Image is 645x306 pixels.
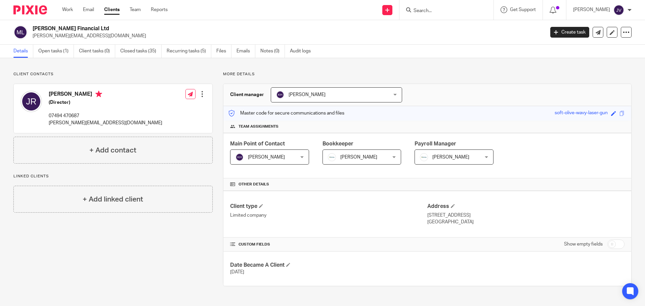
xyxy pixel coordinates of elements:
span: Main Point of Contact [230,141,285,146]
a: Open tasks (1) [38,45,74,58]
img: svg%3E [235,153,244,161]
p: [PERSON_NAME][EMAIL_ADDRESS][DOMAIN_NAME] [33,33,540,39]
span: Bookkeeper [322,141,353,146]
span: [PERSON_NAME] [289,92,326,97]
a: Emails [236,45,255,58]
span: [PERSON_NAME] [432,155,469,160]
p: 07494 470687 [49,113,162,119]
span: Other details [239,182,269,187]
h4: Date Became A Client [230,262,427,269]
p: Master code for secure communications and files [228,110,344,117]
a: Team [130,6,141,13]
span: [DATE] [230,270,244,274]
p: Client contacts [13,72,213,77]
a: Audit logs [290,45,316,58]
p: Linked clients [13,174,213,179]
img: svg%3E [276,91,284,99]
p: [PERSON_NAME] [573,6,610,13]
span: Payroll Manager [415,141,456,146]
a: Clients [104,6,120,13]
p: Limited company [230,212,427,219]
h2: [PERSON_NAME] Financial Ltd [33,25,439,32]
h4: + Add linked client [83,194,143,205]
img: svg%3E [613,5,624,15]
h3: Client manager [230,91,264,98]
a: Recurring tasks (5) [167,45,211,58]
a: Work [62,6,73,13]
img: Infinity%20Logo%20with%20Whitespace%20.png [328,153,336,161]
span: [PERSON_NAME] [340,155,377,160]
a: Create task [550,27,589,38]
h4: + Add contact [89,145,136,156]
label: Show empty fields [564,241,603,248]
a: Details [13,45,33,58]
p: [STREET_ADDRESS] [427,212,625,219]
a: Closed tasks (35) [120,45,162,58]
h4: Client type [230,203,427,210]
a: Files [216,45,231,58]
h4: Address [427,203,625,210]
h5: (Director) [49,99,162,106]
img: svg%3E [13,25,28,39]
a: Notes (0) [260,45,285,58]
a: Reports [151,6,168,13]
p: [GEOGRAPHIC_DATA] [427,219,625,225]
p: [PERSON_NAME][EMAIL_ADDRESS][DOMAIN_NAME] [49,120,162,126]
input: Search [413,8,473,14]
img: Pixie [13,5,47,14]
span: Get Support [510,7,536,12]
h4: CUSTOM FIELDS [230,242,427,247]
p: More details [223,72,632,77]
div: soft-olive-wavy-laser-gun [555,110,608,117]
span: Team assignments [239,124,278,129]
a: Email [83,6,94,13]
a: Client tasks (0) [79,45,115,58]
img: svg%3E [20,91,42,112]
span: [PERSON_NAME] [248,155,285,160]
h4: [PERSON_NAME] [49,91,162,99]
i: Primary [95,91,102,97]
img: Infinity%20Logo%20with%20Whitespace%20.png [420,153,428,161]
